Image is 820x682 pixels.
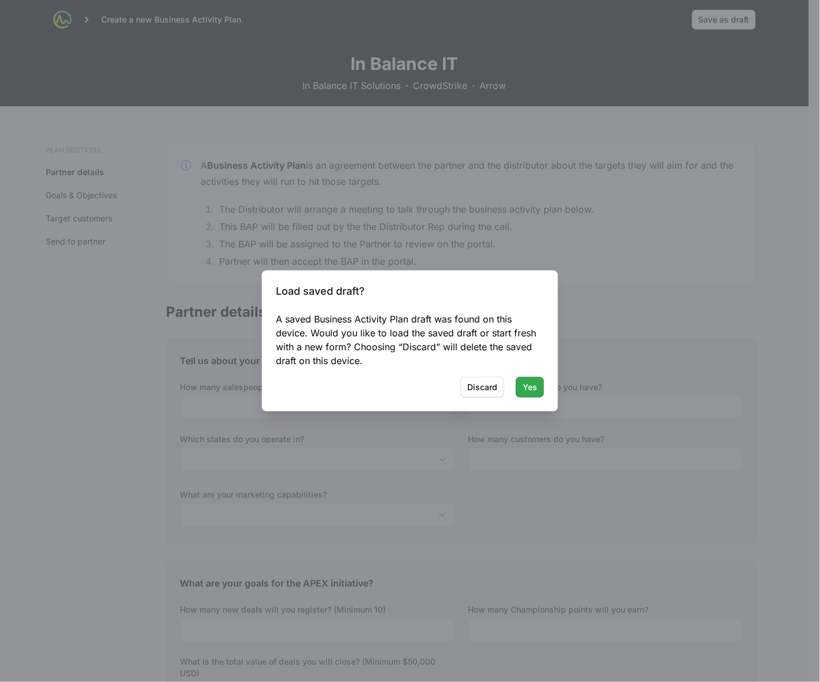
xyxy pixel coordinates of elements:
button: Yes [516,377,544,398]
div: A saved Business Activity Plan draft was found on this device. Would you like to load the saved d... [276,312,544,368]
h3: Load saved draft? [276,284,544,298]
span: Yes [523,380,537,394]
button: Discard [460,377,504,398]
span: Discard [467,380,497,394]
